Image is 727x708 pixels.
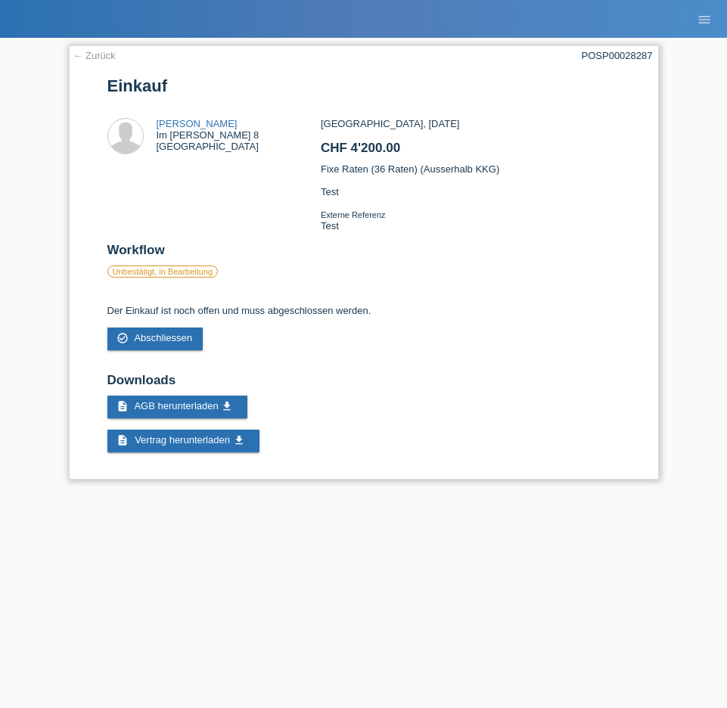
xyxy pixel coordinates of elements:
[321,141,620,163] h2: CHF 4'200.00
[321,118,620,243] div: [GEOGRAPHIC_DATA], [DATE] Fixe Raten (36 Raten) (Ausserhalb KKG) Test Test
[107,305,620,316] p: Der Einkauf ist noch offen und muss abgeschlossen werden.
[134,332,192,343] span: Abschliessen
[321,210,386,219] span: Externe Referenz
[134,400,218,411] span: AGB herunterladen
[157,118,238,129] a: [PERSON_NAME]
[107,396,248,418] a: description AGB herunterladen get_app
[135,434,230,446] span: Vertrag herunterladen
[117,434,129,446] i: description
[107,328,203,350] a: check_circle_outline Abschliessen
[107,243,620,265] h2: Workflow
[107,265,219,278] label: Unbestätigt, in Bearbeitung
[689,14,719,23] a: menu
[221,400,233,412] i: get_app
[582,50,653,61] div: POSP00028287
[233,434,245,446] i: get_app
[107,430,259,452] a: description Vertrag herunterladen get_app
[117,400,129,412] i: description
[117,332,129,344] i: check_circle_outline
[697,12,712,27] i: menu
[107,76,620,95] h1: Einkauf
[157,118,259,152] div: Im [PERSON_NAME] 8 [GEOGRAPHIC_DATA]
[73,50,116,61] a: ← Zurück
[107,373,620,396] h2: Downloads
